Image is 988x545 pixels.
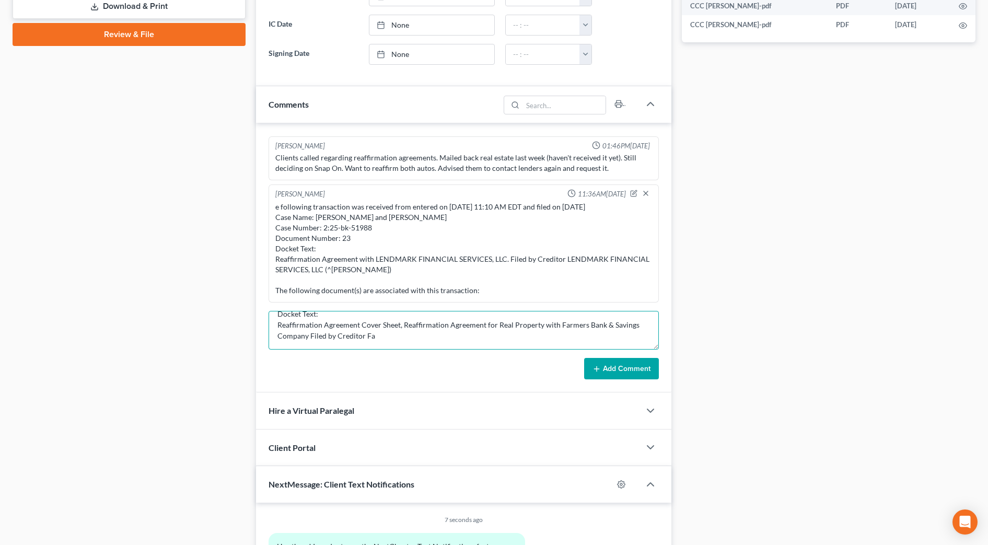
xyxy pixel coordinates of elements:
[269,99,309,109] span: Comments
[578,189,626,199] span: 11:36AM[DATE]
[506,44,580,64] input: -- : --
[269,515,659,524] div: 7 seconds ago
[952,509,978,535] div: Open Intercom Messenger
[369,44,494,64] a: None
[263,15,364,36] label: IC Date
[682,15,828,34] td: CCC [PERSON_NAME]-pdf
[275,202,652,296] div: e following transaction was received from entered on [DATE] 11:10 AM EDT and filed on [DATE] Case...
[506,15,580,35] input: -- : --
[13,23,246,46] a: Review & File
[522,96,606,114] input: Search...
[584,358,659,380] button: Add Comment
[269,479,414,489] span: NextMessage: Client Text Notifications
[269,405,354,415] span: Hire a Virtual Paralegal
[275,153,652,173] div: Clients called regarding reaffirmation agreements. Mailed back real estate last week (haven't rec...
[275,189,325,200] div: [PERSON_NAME]
[269,443,316,453] span: Client Portal
[828,15,887,34] td: PDF
[369,15,494,35] a: None
[275,141,325,151] div: [PERSON_NAME]
[887,15,950,34] td: [DATE]
[602,141,650,151] span: 01:46PM[DATE]
[263,44,364,65] label: Signing Date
